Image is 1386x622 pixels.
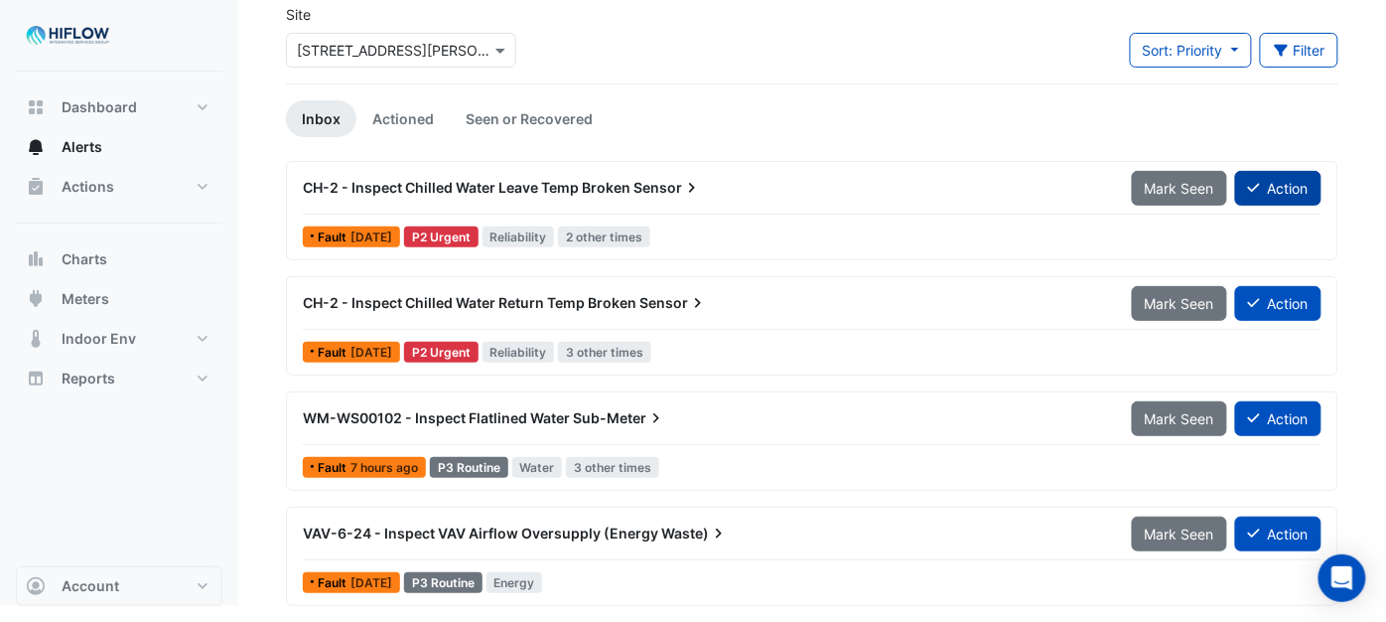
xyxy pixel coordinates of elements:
[303,294,636,311] span: CH-2 - Inspect Chilled Water Return Temp Broken
[26,97,46,117] app-icon: Dashboard
[62,329,136,349] span: Indoor Env
[26,249,46,269] app-icon: Charts
[16,87,222,127] button: Dashboard
[1145,526,1214,543] span: Mark Seen
[350,575,392,590] span: Thu 14-Aug-2025 09:15 AEST
[26,137,46,157] app-icon: Alerts
[318,232,350,243] span: Fault
[483,227,555,247] span: Reliability
[1143,42,1223,59] span: Sort: Priority
[26,369,46,389] app-icon: Reports
[1318,554,1366,602] div: Open Intercom Messenger
[62,576,119,596] span: Account
[1235,401,1321,436] button: Action
[1145,410,1214,427] span: Mark Seen
[26,329,46,349] app-icon: Indoor Env
[1145,180,1214,197] span: Mark Seen
[430,457,508,478] div: P3 Routine
[62,249,107,269] span: Charts
[404,342,479,363] div: P2 Urgent
[1132,286,1227,321] button: Mark Seen
[303,179,630,196] span: CH-2 - Inspect Chilled Water Leave Temp Broken
[62,369,115,389] span: Reports
[573,408,666,428] span: Sub-Meter
[450,100,609,137] a: Seen or Recovered
[1235,171,1321,206] button: Action
[404,227,479,247] div: P2 Urgent
[26,289,46,309] app-icon: Meters
[318,462,350,474] span: Fault
[16,279,222,319] button: Meters
[303,409,570,426] span: WM-WS00102 - Inspect Flatlined Water
[404,572,483,593] div: P3 Routine
[558,227,650,247] span: 2 other times
[1132,171,1227,206] button: Mark Seen
[1145,295,1214,312] span: Mark Seen
[318,347,350,359] span: Fault
[633,178,702,198] span: Sensor
[1132,401,1227,436] button: Mark Seen
[16,319,222,359] button: Indoor Env
[16,566,222,606] button: Account
[1235,517,1321,551] button: Action
[286,4,311,25] label: Site
[483,342,555,363] span: Reliability
[350,345,392,360] span: Thu 14-Aug-2025 09:15 AEST
[24,16,113,56] img: Company Logo
[512,457,563,478] span: Water
[303,525,658,542] span: VAV-6-24 - Inspect VAV Airflow Oversupply (Energy
[350,230,392,244] span: Fri 15-Aug-2025 11:15 AEST
[62,137,102,157] span: Alerts
[286,100,356,137] a: Inbox
[566,457,659,478] span: 3 other times
[16,167,222,207] button: Actions
[16,127,222,167] button: Alerts
[1260,33,1339,68] button: Filter
[350,460,418,475] span: Wed 20-Aug-2025 22:46 AEST
[62,97,137,117] span: Dashboard
[639,293,708,313] span: Sensor
[1235,286,1321,321] button: Action
[16,239,222,279] button: Charts
[318,577,350,589] span: Fault
[16,359,222,398] button: Reports
[661,524,729,544] span: Waste)
[62,177,114,197] span: Actions
[1130,33,1252,68] button: Sort: Priority
[62,289,109,309] span: Meters
[558,342,651,363] span: 3 other times
[26,177,46,197] app-icon: Actions
[1132,517,1227,551] button: Mark Seen
[486,572,543,593] span: Energy
[356,100,450,137] a: Actioned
